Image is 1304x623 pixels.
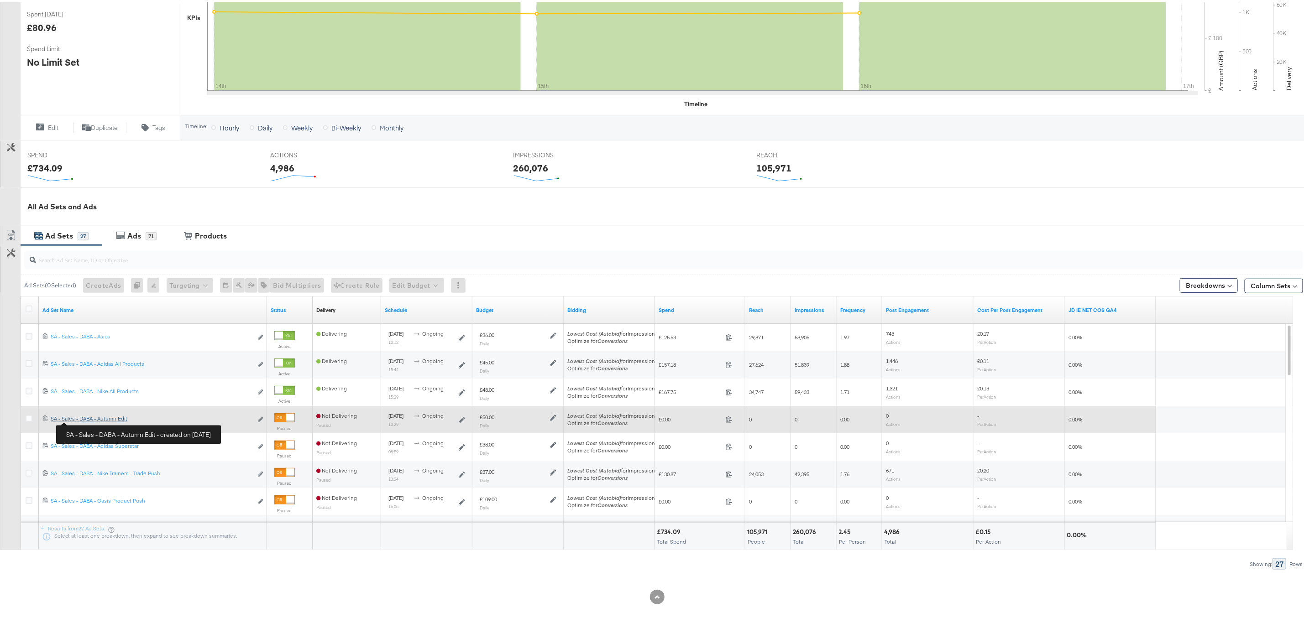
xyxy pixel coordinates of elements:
div: Ad Sets [45,228,73,239]
span: £0.13 [977,383,989,389]
label: Active [274,341,295,347]
span: Bi-Weekly [331,121,361,130]
span: 0 [795,441,797,448]
div: 105,971 [756,159,791,172]
div: KPIs [187,11,200,20]
div: Optimize for [567,472,658,479]
span: [DATE] [388,355,403,362]
em: Conversions [597,335,628,342]
sub: 15:29 [388,392,398,397]
sub: 13:29 [388,419,398,425]
div: Optimize for [567,499,658,507]
span: ACTIONS [270,149,339,157]
sub: Daily [480,393,489,399]
em: Conversions [597,363,628,369]
sub: Paused [316,420,331,426]
div: Delivery [316,304,335,311]
span: [DATE] [388,465,403,472]
span: 1.71 [840,386,849,393]
em: Conversions [597,390,628,397]
sub: 16:05 [388,501,398,507]
em: Lowest Cost (Autobid) [567,492,621,499]
sub: Per Action [977,392,996,397]
span: £0.17 [977,328,989,335]
span: Total Spend [657,536,686,543]
span: £157.18 [659,359,722,366]
sub: Daily [480,503,489,508]
span: Edit [48,121,58,130]
span: 27,624 [749,359,764,366]
sub: Paused [316,502,331,508]
sub: Actions [886,337,901,343]
label: Active [274,369,295,374]
sub: Daily [480,338,489,344]
em: Lowest Cost (Autobid) [567,410,621,417]
span: £167.75 [659,386,722,393]
sub: Per Action [977,337,996,343]
sub: Actions [886,364,901,370]
span: 0 [749,496,752,503]
sub: Per Action [977,419,996,425]
span: 0.00% [1068,386,1082,393]
span: ongoing [422,355,444,362]
span: 0 [886,410,889,417]
div: 0 [131,276,147,291]
span: 743 [886,328,894,335]
span: £0.00 [659,496,722,503]
span: 0 [749,441,752,448]
span: 0.00% [1068,359,1082,366]
span: 0.00% [1068,441,1082,448]
span: Not Delivering [316,437,357,444]
sub: Per Action [977,474,996,479]
sub: Actions [886,392,901,397]
a: The average cost per action related to your Page's posts as a result of your ad. [977,304,1061,311]
div: Rows [1289,559,1303,565]
div: SA - Sales - DABA - Nike Trainers - Trade Push [51,467,253,475]
a: SA - Sales - DABA - Asics [51,331,253,340]
span: 1.76 [840,468,849,475]
div: £734.09 [27,159,63,172]
span: for Impressions [567,492,658,499]
span: - [977,492,979,499]
span: - [977,410,979,417]
span: Per Action [976,536,1001,543]
button: Edit [20,120,73,131]
span: 0 [886,437,889,444]
sub: Daily [480,448,489,453]
div: 71 [146,230,157,238]
div: No Limit Set [27,53,79,67]
div: Optimize for [567,363,658,370]
text: Amount (GBP) [1217,48,1225,88]
em: Conversions [597,472,628,479]
span: People [748,536,765,543]
span: £0.00 [659,414,722,421]
label: Paused [274,505,295,511]
span: £0.11 [977,355,989,362]
span: - [977,437,979,444]
sub: 15:44 [388,364,398,370]
div: SA - Sales - DABA - Adidas Superstar [51,440,253,447]
div: Ads [127,228,141,239]
a: Your Ad Set name. [42,304,263,311]
sub: Actions [886,501,901,507]
sub: Per Action [977,446,996,452]
div: £38.00 [480,439,494,446]
sub: Per Action [977,501,996,507]
span: ongoing [422,383,444,389]
a: Shows when your Ad Set is scheduled to deliver. [385,304,469,311]
div: SA - Sales - DABA - Nike All Products [51,385,253,393]
div: £37.00 [480,466,494,473]
span: 0.00% [1068,496,1082,503]
div: SA - Sales - DABA - Asics [51,331,253,338]
a: SA - Sales - DABA - Autumn Edit [51,413,253,422]
div: £36.00 [480,329,494,337]
span: 51,839 [795,359,809,366]
span: [DATE] [388,437,403,444]
span: Duplicate [91,121,118,130]
button: Breakdowns [1180,276,1238,291]
span: 0 [795,496,797,503]
sub: Actions [886,419,901,425]
span: 34,747 [749,386,764,393]
span: 0.00% [1068,468,1082,475]
span: SPEND [27,149,96,157]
